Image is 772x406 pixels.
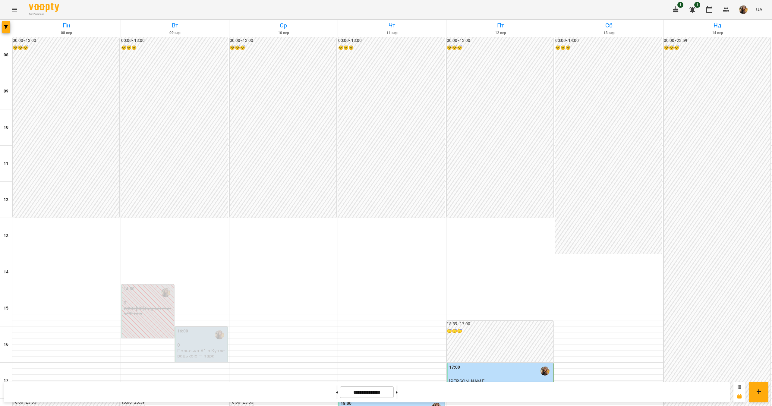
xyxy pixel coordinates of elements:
[756,6,762,13] span: UA
[555,45,662,51] h6: 😴😴😴
[177,328,188,335] label: 16:00
[124,300,173,305] p: 0
[29,3,59,12] img: Voopty Logo
[664,21,771,30] h6: Нд
[4,52,8,58] h6: 08
[177,348,226,359] p: Польська А1 з Куплевацькою — пара
[338,45,445,51] h6: 😴😴😴
[339,30,445,36] h6: 11 вер
[122,30,228,36] h6: 09 вер
[664,37,770,44] h6: 00:00 - 23:59
[121,45,228,51] h6: 😴😴😴
[230,37,336,44] h6: 00:00 - 13:00
[4,160,8,167] h6: 11
[230,45,336,51] h6: 😴😴😴
[677,2,683,8] span: 1
[13,37,119,44] h6: 00:00 - 13:00
[694,2,700,8] span: 1
[177,342,226,348] p: 0
[447,321,553,327] h6: 15:59 - 17:00
[230,21,337,30] h6: Ср
[556,21,662,30] h6: Сб
[664,30,771,36] h6: 14 вер
[215,330,224,339] img: Куплевацька Олександра Іванівна (п)
[556,30,662,36] h6: 13 вер
[4,341,8,348] h6: 16
[13,30,120,36] h6: 08 вер
[7,2,22,17] button: Menu
[447,30,554,36] h6: 12 вер
[447,21,554,30] h6: Пт
[664,45,770,51] h6: 😴😴😴
[4,124,8,131] h6: 10
[122,21,228,30] h6: Вт
[121,37,228,44] h6: 00:00 - 13:00
[230,30,337,36] h6: 10 вер
[754,4,765,15] button: UA
[13,21,120,30] h6: Пн
[449,364,460,371] label: 17:00
[540,367,550,376] img: Куплевацька Олександра Іванівна (п)
[555,37,662,44] h6: 00:00 - 14:00
[338,37,445,44] h6: 00:00 - 13:00
[4,233,8,239] h6: 13
[4,88,8,95] h6: 09
[161,288,170,297] img: Куплевацька Олександра Іванівна (п)
[4,377,8,384] h6: 17
[4,197,8,203] h6: 12
[447,328,553,335] h6: 😴😴😴
[339,21,445,30] h6: Чт
[447,37,553,44] h6: 00:00 - 13:00
[4,269,8,275] h6: 14
[739,5,748,14] img: 2d1d2c17ffccc5d6363169c503fcce50.jpg
[4,305,8,312] h6: 15
[447,45,553,51] h6: 😴😴😴
[124,306,173,316] p: 2025 [20] English Pairs 90 min
[124,286,135,292] label: 14:50
[13,45,119,51] h6: 😴😴😴
[29,12,59,16] span: For Business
